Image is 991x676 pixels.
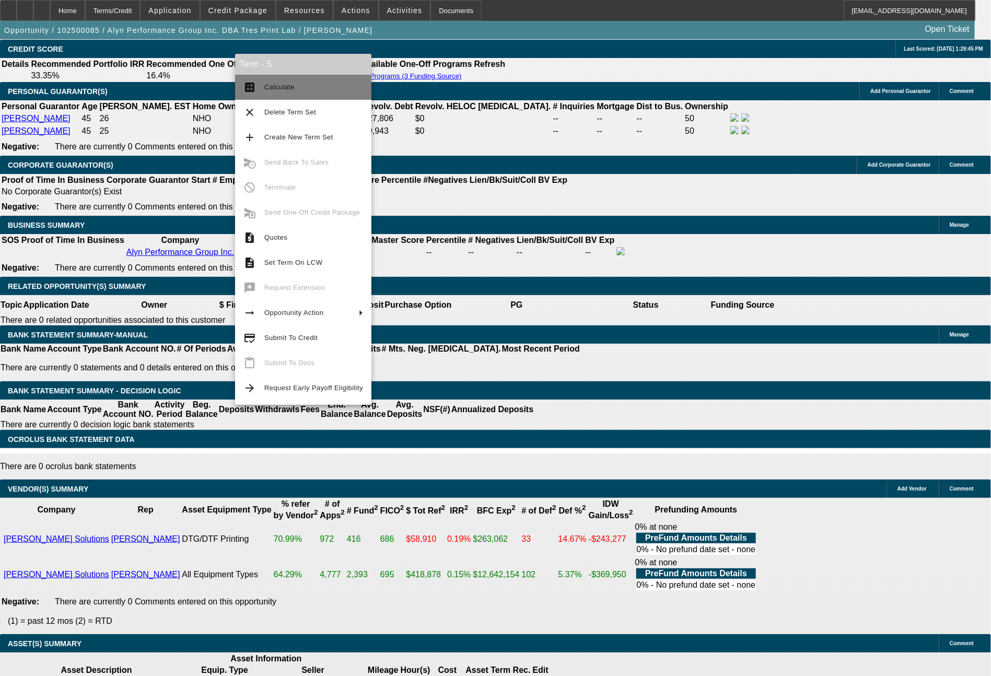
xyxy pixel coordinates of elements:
td: $263,062 [473,522,520,556]
span: Comment [950,88,974,94]
b: Age [81,102,97,111]
td: 25 [99,125,191,137]
th: # Of Periods [177,344,227,354]
b: # Fund [347,506,378,515]
span: Delete Term Set [264,108,316,116]
sup: 2 [374,504,378,512]
th: Bank Account NO. [102,344,177,354]
b: $ Tot Ref [406,506,445,515]
td: 972 [320,522,345,556]
img: linkedin-icon.png [741,126,750,134]
a: [PERSON_NAME] [2,114,71,123]
b: Cost [438,666,457,674]
sup: 2 [314,509,318,517]
b: Asset Term Rec. [465,666,530,674]
th: # Mts. Neg. [MEDICAL_DATA]. [381,344,502,354]
b: Rep [138,505,154,514]
a: [PERSON_NAME] [2,126,71,135]
b: BV Exp [538,176,567,184]
span: Add Vendor [897,486,927,492]
div: -- [342,248,424,257]
button: Credit Package [201,1,275,20]
td: NHO [192,125,270,137]
th: Avg. End Balance [227,344,298,354]
sup: 2 [441,504,445,512]
b: Revolv. Debt [363,102,413,111]
b: Negative: [2,142,39,151]
td: 416 [346,522,379,556]
span: Resources [284,6,325,15]
span: Last Scored: [DATE] 1:29:45 PM [904,46,983,52]
th: Annualized Deposits [451,400,534,419]
span: RELATED OPPORTUNITY(S) SUMMARY [8,282,146,290]
b: # Negatives [468,236,515,244]
td: 5.37% [558,557,587,592]
td: 64.29% [273,557,319,592]
span: Bank Statement Summary - Decision Logic [8,387,181,395]
th: $ Financed [219,295,264,315]
span: Application [148,6,191,15]
th: Avg. Deposits [387,400,423,419]
sup: 2 [629,509,633,517]
td: -- [585,247,615,258]
b: Percentile [426,236,466,244]
mat-icon: calculate [243,81,256,94]
b: Percentile [381,176,421,184]
th: Avg. Balance [353,400,386,419]
b: Negative: [2,263,39,272]
span: Opportunity Action [264,309,324,317]
td: 2,393 [346,557,379,592]
b: Company [161,236,200,244]
b: PreFund Amounts Details [645,569,747,578]
span: BANK STATEMENT SUMMARY-MANUAL [8,331,148,339]
th: Status [581,295,710,315]
b: # Inquiries [553,102,594,111]
b: [PERSON_NAME]. EST [100,102,191,111]
sup: 2 [552,504,556,512]
b: # of Def [522,506,556,515]
sup: 2 [341,509,345,517]
th: Deposits [218,400,255,419]
th: Fees [300,400,320,419]
div: 0% at none [635,522,757,556]
th: Withdrawls [254,400,300,419]
span: Calculate [264,83,295,91]
b: Mileage [368,666,399,674]
td: -- [597,125,635,137]
td: -$243,277 [588,522,634,556]
b: Def % [559,506,586,515]
b: Personal Guarantor [2,102,79,111]
b: Negative: [2,202,39,211]
div: Term - 5 [235,54,371,75]
th: Available One-Off Programs [360,59,473,69]
span: VENDOR(S) SUMMARY [8,485,88,493]
b: Negative: [2,597,39,606]
span: CORPORATE GUARANTOR(S) [8,161,113,169]
td: 26 [99,113,191,124]
span: Comment [950,640,974,646]
a: Open Ticket [921,20,974,38]
td: -- [597,113,635,124]
td: -- [552,113,595,124]
span: Actions [342,6,370,15]
div: -- [468,248,515,257]
th: Owner [90,295,219,315]
td: 45 [81,113,98,124]
b: Seller [301,666,324,674]
b: BV Exp [585,236,614,244]
td: 14.67% [558,522,587,556]
b: # Employees [213,176,264,184]
td: NHO [192,113,270,124]
td: 50 [684,113,729,124]
th: Equip. Type [191,665,259,675]
b: Prefunding Amounts [655,505,738,514]
b: FICO [380,506,404,515]
b: Corporate Guarantor [107,176,189,184]
span: Add Personal Guarantor [870,88,931,94]
td: 45 [81,125,98,137]
td: 4,777 [320,557,345,592]
td: 0.15% [447,557,471,592]
mat-icon: description [243,257,256,269]
td: No Corporate Guarantor(s) Exist [1,187,572,197]
td: 0% - No prefund date set - none [636,544,756,555]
